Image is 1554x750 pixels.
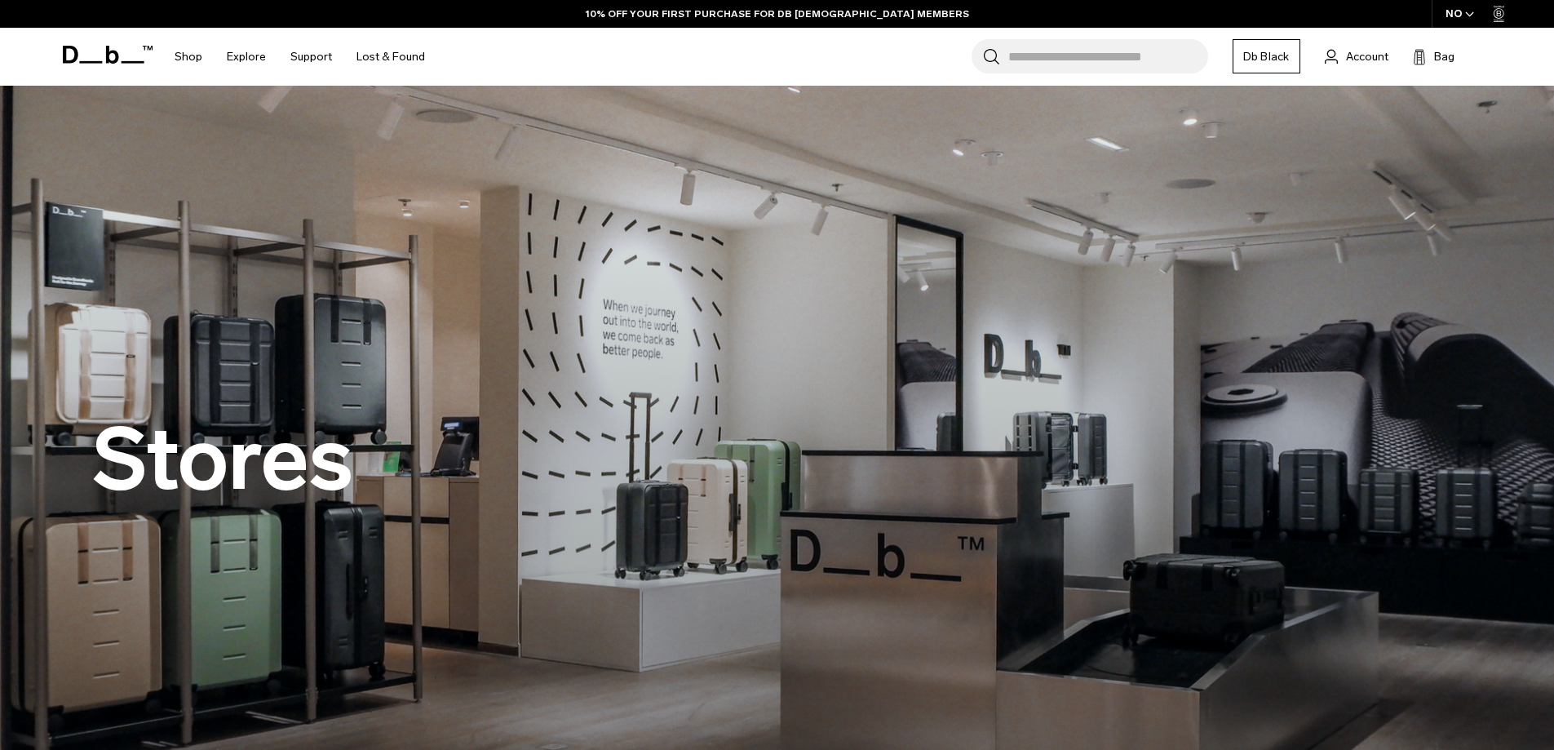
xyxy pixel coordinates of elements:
a: Shop [175,28,202,86]
nav: Main Navigation [162,28,437,86]
a: Db Black [1233,39,1300,73]
a: 10% OFF YOUR FIRST PURCHASE FOR DB [DEMOGRAPHIC_DATA] MEMBERS [586,7,969,21]
a: Lost & Found [356,28,425,86]
h2: Stores [92,417,353,503]
a: Support [290,28,332,86]
a: Explore [227,28,266,86]
span: Account [1346,48,1388,65]
button: Bag [1413,47,1454,66]
span: Bag [1434,48,1454,65]
a: Account [1325,47,1388,66]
